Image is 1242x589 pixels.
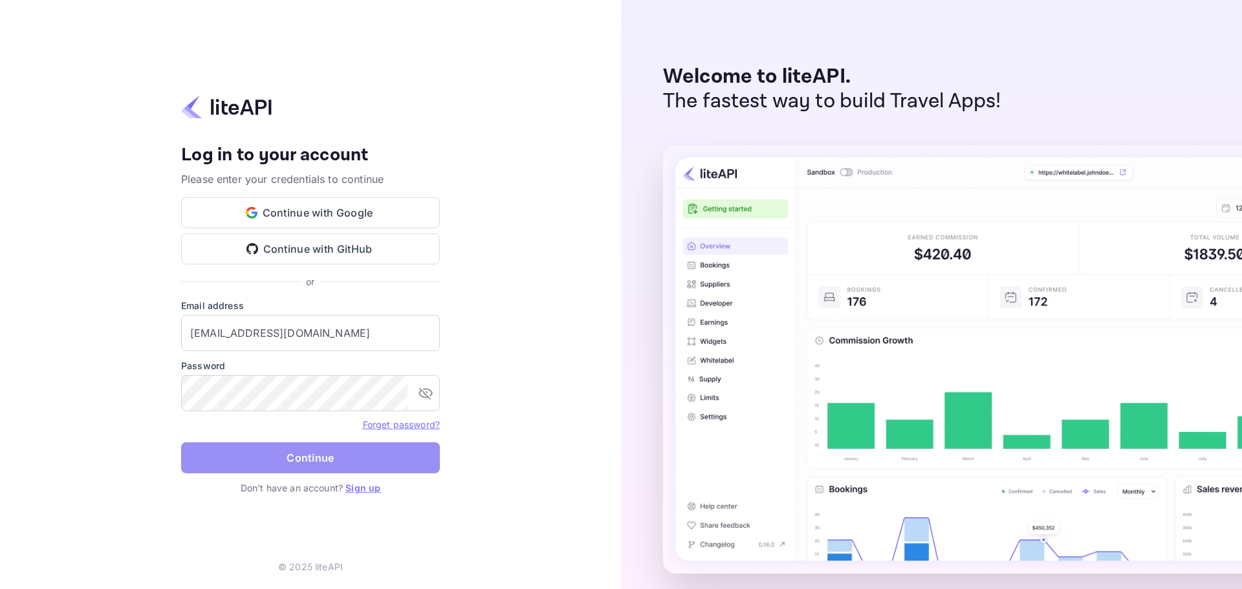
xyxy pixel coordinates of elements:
[181,144,440,167] h4: Log in to your account
[663,89,1001,114] p: The fastest way to build Travel Apps!
[181,171,440,187] p: Please enter your credentials to continue
[363,418,440,431] a: Forget password?
[345,482,380,493] a: Sign up
[278,560,343,573] p: © 2025 liteAPI
[363,419,440,430] a: Forget password?
[181,94,272,120] img: liteapi
[413,380,439,406] button: toggle password visibility
[663,65,1001,89] p: Welcome to liteAPI.
[181,359,440,372] label: Password
[181,481,440,495] p: Don't have an account?
[181,197,440,228] button: Continue with Google
[181,442,440,473] button: Continue
[181,233,440,264] button: Continue with GitHub
[181,315,440,351] input: Enter your email address
[306,275,314,288] p: or
[181,299,440,312] label: Email address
